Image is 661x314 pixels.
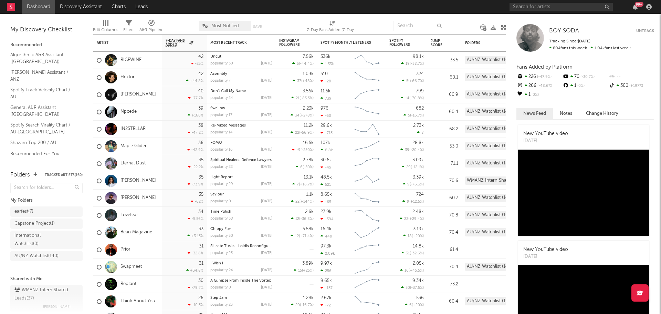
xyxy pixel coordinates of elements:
span: 0 % [576,84,585,88]
a: Re-Mixed Messages [210,124,246,128]
span: -250 % [302,148,313,152]
div: 7.56k [303,54,314,59]
div: popularity: 22 [210,165,233,169]
div: [DATE] [261,113,272,117]
button: Untrack [636,28,654,34]
div: 42 [198,72,203,76]
div: ( ) [292,61,314,66]
div: Folders [10,171,30,179]
div: AU/NZ Watchlist (140) [465,228,514,236]
div: -49 [321,165,332,170]
a: Algorithmic A&R Assistant ([GEOGRAPHIC_DATA]) [10,51,76,65]
a: Think About You [120,298,155,304]
div: 510 [321,72,328,76]
div: Folders [465,41,517,45]
span: -70.8 % [410,97,423,100]
div: 521 [321,182,331,187]
a: Maple Glider [120,143,147,149]
button: Notes [553,108,579,119]
div: WMANZ Intern Shared Leads ( 37 ) [14,286,77,303]
div: popularity: 30 [210,62,233,65]
svg: Chart title [352,86,382,103]
div: 27.9k [321,210,332,214]
div: 226 [516,72,562,81]
div: ( ) [291,96,314,100]
span: 5 [408,114,410,118]
div: 42 [198,54,203,59]
a: Swapmeet [120,264,142,270]
a: General A&R Assistant ([GEOGRAPHIC_DATA]) [10,104,76,118]
div: [DATE] [261,217,272,221]
div: ( ) [292,148,314,152]
span: -44.4 % [300,62,313,66]
div: popularity: 29 [210,182,233,186]
span: +29.4 % [409,217,423,221]
div: ( ) [400,148,424,152]
div: Chippy Fler [210,227,272,231]
div: 48.5k [321,175,332,180]
div: 2.23k [303,106,314,111]
div: FOMO [210,141,272,145]
div: -22.2 % [188,165,203,169]
div: popularity: 24 [210,96,233,100]
span: 6 [300,165,303,169]
div: +3.13 % [187,234,203,238]
a: [PERSON_NAME] [120,178,156,184]
span: 12 [295,234,299,238]
span: BOY SODA [549,28,579,34]
div: [DATE] [261,96,272,100]
span: 14 [405,97,409,100]
a: [PERSON_NAME] [120,92,156,98]
div: ( ) [293,79,314,83]
div: popularity: 7 [210,79,231,83]
div: ( ) [402,165,424,169]
span: -20.4 % [410,148,423,152]
div: -28 [321,79,331,83]
span: +197 % [628,84,643,88]
span: +66.7 % [409,79,423,83]
div: [DATE] [261,148,272,152]
div: ( ) [403,234,424,238]
div: 70.6 [431,177,458,185]
div: Assembly [210,72,272,76]
a: RICEWINE [120,57,141,63]
div: 53.0 [431,142,458,151]
a: Shazam Top 200 / AU [10,139,76,146]
span: +144 % [301,200,313,204]
a: Reptant [120,281,136,287]
div: 3.19k [413,227,424,231]
div: International Watchlist ( 0 ) [14,232,63,248]
span: 39 [405,148,409,152]
div: New YouTube video [523,130,568,138]
div: 739 [321,96,332,101]
div: 35 [199,192,203,197]
div: ( ) [403,113,424,118]
a: IN2STELLAR [120,126,146,132]
div: ( ) [291,199,314,204]
a: Step Jam [210,296,227,300]
span: -36.8 % [300,217,313,221]
span: -16.7 % [411,114,423,118]
div: Filters [123,17,134,37]
a: Capstone Project(1) [10,219,83,229]
div: 5.58k [303,227,314,231]
div: 2.78k [303,158,314,162]
div: Spotify Followers [389,39,413,47]
div: popularity: 16 [210,148,233,152]
span: +12.5 % [410,200,423,204]
div: -394 [321,217,334,221]
a: AU/NZ Watchlist(140) [10,251,83,261]
div: ( ) [291,113,314,118]
div: My Discovery Checklist [10,26,83,34]
div: -25 % [191,61,203,66]
div: 107k [321,141,330,145]
div: ( ) [400,216,424,221]
a: Priori [120,247,132,253]
div: 30.6k [321,158,332,162]
div: 60.9 [431,91,458,99]
span: -9 [296,148,301,152]
div: A&R Pipeline [139,26,164,34]
svg: Chart title [352,190,382,207]
span: -50 % [304,165,313,169]
span: 18 [408,234,412,238]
